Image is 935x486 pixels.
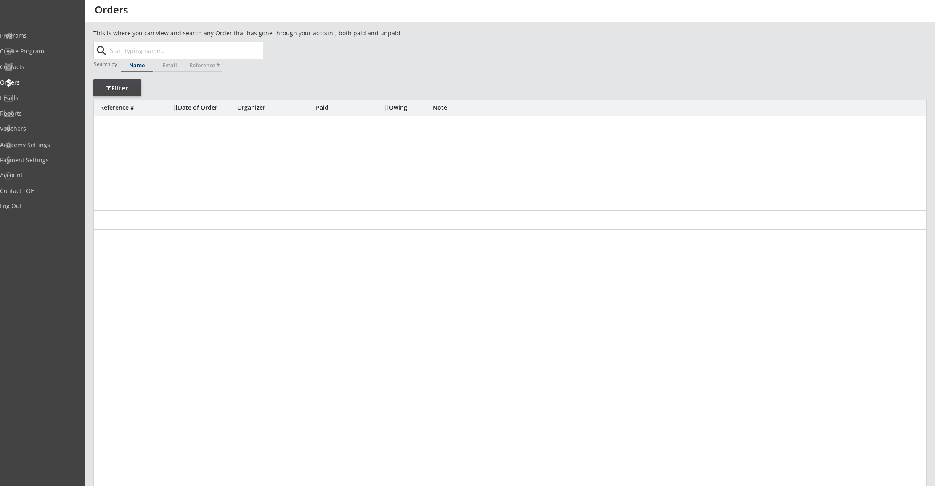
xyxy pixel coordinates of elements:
div: Date of Order [173,105,235,111]
input: Start typing name... [108,42,263,59]
div: Name [121,63,153,68]
div: Organizer [237,105,314,111]
div: Filter [93,84,141,92]
div: Reference # [186,63,222,68]
div: Note [433,105,926,111]
button: search [95,44,109,58]
div: Email [154,63,186,68]
div: Owing [384,105,432,111]
div: Paid [316,105,361,111]
div: Reference # [100,105,169,111]
div: This is where you can view and search any Order that has gone through your account, both paid and... [93,29,448,37]
div: Search by [94,61,118,67]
